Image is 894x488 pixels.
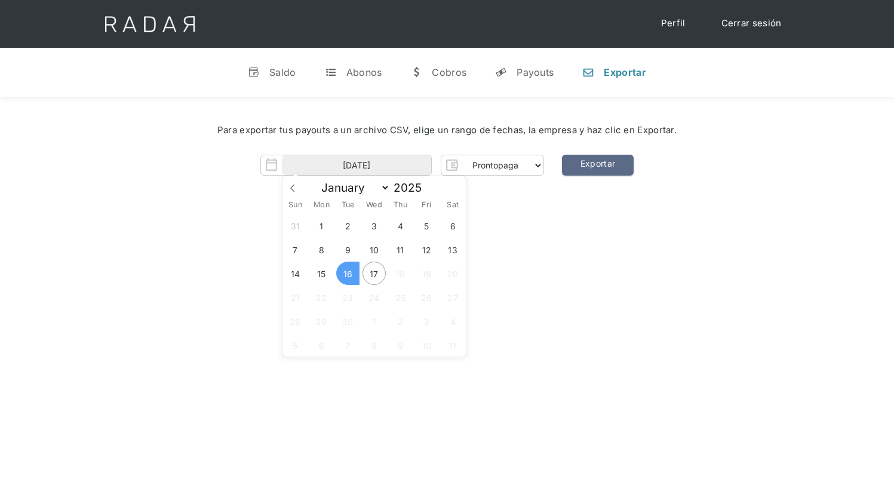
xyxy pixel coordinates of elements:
[649,12,698,35] a: Perfil
[415,214,438,237] span: September 5, 2025
[284,309,307,333] span: September 28, 2025
[269,66,296,78] div: Saldo
[362,214,386,237] span: September 3, 2025
[441,238,465,261] span: September 13, 2025
[336,262,360,285] span: September 16, 2025
[389,238,412,261] span: September 11, 2025
[336,214,360,237] span: September 2, 2025
[415,309,438,333] span: October 3, 2025
[362,262,386,285] span: September 17, 2025
[284,238,307,261] span: September 7, 2025
[389,309,412,333] span: October 2, 2025
[440,201,466,209] span: Sat
[415,286,438,309] span: September 26, 2025
[315,180,390,195] select: Month
[389,286,412,309] span: September 25, 2025
[441,333,465,357] span: October 11, 2025
[562,155,634,176] a: Exportar
[441,286,465,309] span: September 27, 2025
[582,66,594,78] div: n
[310,309,333,333] span: September 29, 2025
[495,66,507,78] div: y
[310,262,333,285] span: September 15, 2025
[36,124,858,137] div: Para exportar tus payouts a un archivo CSV, elige un rango de fechas, la empresa y haz clic en Ex...
[336,309,360,333] span: September 30, 2025
[390,181,433,195] input: Year
[362,309,386,333] span: October 1, 2025
[334,201,361,209] span: Tue
[441,262,465,285] span: September 20, 2025
[389,262,412,285] span: September 18, 2025
[362,286,386,309] span: September 24, 2025
[415,238,438,261] span: September 12, 2025
[310,214,333,237] span: September 1, 2025
[361,201,387,209] span: Wed
[415,262,438,285] span: September 19, 2025
[282,201,309,209] span: Sun
[389,214,412,237] span: September 4, 2025
[336,286,360,309] span: September 23, 2025
[709,12,794,35] a: Cerrar sesión
[260,155,544,176] form: Form
[441,214,465,237] span: September 6, 2025
[362,333,386,357] span: October 8, 2025
[604,66,646,78] div: Exportar
[362,238,386,261] span: September 10, 2025
[310,238,333,261] span: September 8, 2025
[410,66,422,78] div: w
[308,201,334,209] span: Mon
[284,214,307,237] span: August 31, 2025
[310,333,333,357] span: October 6, 2025
[346,66,382,78] div: Abonos
[517,66,554,78] div: Payouts
[387,201,413,209] span: Thu
[441,309,465,333] span: October 4, 2025
[284,286,307,309] span: September 21, 2025
[413,201,440,209] span: Fri
[336,333,360,357] span: October 7, 2025
[432,66,466,78] div: Cobros
[389,333,412,357] span: October 9, 2025
[415,333,438,357] span: October 10, 2025
[325,66,337,78] div: t
[284,262,307,285] span: September 14, 2025
[310,286,333,309] span: September 22, 2025
[284,333,307,357] span: October 5, 2025
[248,66,260,78] div: v
[336,238,360,261] span: September 9, 2025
